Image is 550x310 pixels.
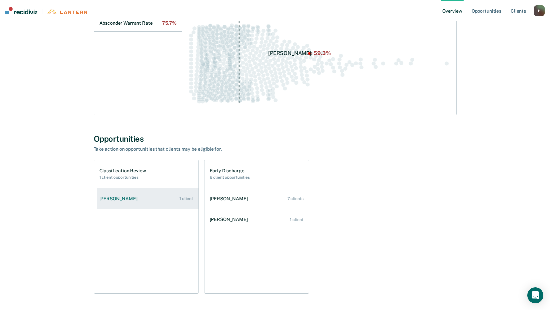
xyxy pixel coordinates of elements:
div: 1 client [179,196,193,201]
div: [PERSON_NAME] [210,217,250,222]
div: [PERSON_NAME] [210,196,250,202]
h2: Absconder Warrant Rate [99,20,176,26]
h2: 8 client opportunities [210,175,250,180]
h2: 1 client opportunities [99,175,146,180]
a: [PERSON_NAME] 7 clients [207,189,309,208]
img: Recidiviz [5,7,37,14]
h1: Early Discharge [210,168,250,174]
span: 75.7% [162,20,176,26]
button: H [534,5,545,16]
div: 1 client [290,217,303,222]
a: [PERSON_NAME] 1 client [97,189,198,208]
span: | [37,9,47,14]
div: 7 clients [288,196,304,201]
img: Lantern [47,9,87,14]
div: [PERSON_NAME] [99,196,140,202]
a: | [5,7,87,14]
div: Opportunities [94,134,457,144]
div: Take action on opportunities that clients may be eligible for. [94,146,327,152]
h1: Classification Review [99,168,146,174]
a: [PERSON_NAME] 1 client [207,210,309,229]
tspan: Statewide Rate: 24.0% [242,16,292,22]
div: Swarm plot of all incarceration rates in the state for ALL caseloads, highlighting values of 59.3... [187,17,451,109]
div: Open Intercom Messenger [527,287,543,303]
